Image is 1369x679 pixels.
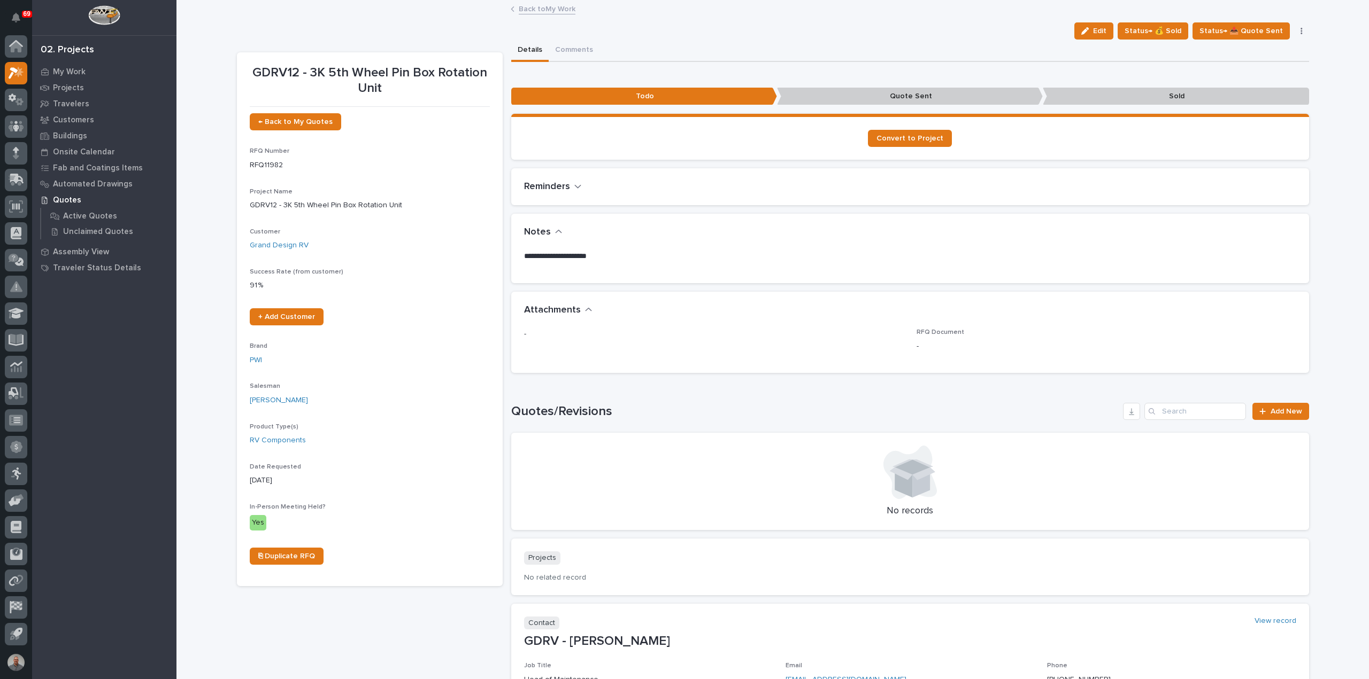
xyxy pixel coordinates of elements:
[250,435,306,446] a: RV Components
[549,40,599,62] button: Comments
[250,200,490,211] p: GDRV12 - 3K 5th Wheel Pin Box Rotation Unit
[250,65,490,96] p: GDRV12 - 3K 5th Wheel Pin Box Rotation Unit
[511,404,1119,419] h1: Quotes/Revisions
[524,329,904,340] p: -
[524,227,551,238] h2: Notes
[53,99,89,109] p: Travelers
[1252,403,1309,420] a: Add New
[1125,25,1181,37] span: Status→ 💰 Sold
[524,551,560,565] p: Projects
[53,196,81,205] p: Quotes
[53,115,94,125] p: Customers
[32,260,176,276] a: Traveler Status Details
[53,147,115,157] p: Onsite Calendar
[24,10,30,18] p: 69
[32,144,176,160] a: Onsite Calendar
[250,355,262,366] a: PWI
[13,13,27,30] div: Notifications69
[524,181,582,193] button: Reminders
[53,67,86,77] p: My Work
[41,44,94,56] div: 02. Projects
[32,176,176,192] a: Automated Drawings
[32,160,176,176] a: Fab and Coatings Items
[250,383,280,389] span: Salesman
[250,160,490,171] p: RFQ11982
[250,424,298,430] span: Product Type(s)
[524,662,551,669] span: Job Title
[868,130,952,147] a: Convert to Project
[250,148,289,154] span: RFQ Number
[53,263,141,273] p: Traveler Status Details
[1199,25,1283,37] span: Status→ 📤 Quote Sent
[250,113,341,130] a: ← Back to My Quotes
[250,504,326,510] span: In-Person Meeting Held?
[53,83,84,93] p: Projects
[250,343,267,349] span: Brand
[88,5,120,25] img: Workspace Logo
[1043,88,1309,105] p: Sold
[250,280,490,291] p: 91 %
[63,212,117,221] p: Active Quotes
[258,552,315,560] span: ⎘ Duplicate RFQ
[519,2,575,14] a: Back toMy Work
[53,131,87,141] p: Buildings
[511,88,777,105] p: Todo
[32,96,176,112] a: Travelers
[250,395,308,406] a: [PERSON_NAME]
[41,224,176,239] a: Unclaimed Quotes
[32,244,176,260] a: Assembly View
[524,305,581,316] h2: Attachments
[32,64,176,80] a: My Work
[1255,616,1296,626] a: View record
[777,88,1043,105] p: Quote Sent
[32,80,176,96] a: Projects
[917,329,964,335] span: RFQ Document
[63,227,133,237] p: Unclaimed Quotes
[32,192,176,208] a: Quotes
[876,135,943,142] span: Convert to Project
[524,505,1296,517] p: No records
[250,269,343,275] span: Success Rate (from customer)
[511,40,549,62] button: Details
[786,662,802,669] span: Email
[32,112,176,128] a: Customers
[5,6,27,29] button: Notifications
[41,208,176,223] a: Active Quotes
[250,229,280,235] span: Customer
[1118,22,1188,40] button: Status→ 💰 Sold
[53,247,109,257] p: Assembly View
[917,341,1296,352] p: -
[250,189,293,195] span: Project Name
[1144,403,1246,420] input: Search
[5,651,27,674] button: users-avatar
[250,475,490,486] p: [DATE]
[524,616,559,630] p: Contact
[1093,26,1106,36] span: Edit
[524,227,563,238] button: Notes
[53,179,133,189] p: Automated Drawings
[250,464,301,470] span: Date Requested
[524,181,570,193] h2: Reminders
[1047,662,1067,669] span: Phone
[524,634,1296,649] p: GDRV - [PERSON_NAME]
[1271,408,1302,415] span: Add New
[1074,22,1113,40] button: Edit
[524,573,1296,582] p: No related record
[524,305,593,316] button: Attachments
[250,308,324,325] a: + Add Customer
[258,313,315,321] span: + Add Customer
[1193,22,1290,40] button: Status→ 📤 Quote Sent
[250,515,266,530] div: Yes
[32,128,176,144] a: Buildings
[258,118,333,126] span: ← Back to My Quotes
[53,163,143,173] p: Fab and Coatings Items
[250,240,309,251] a: Grand Design RV
[250,548,324,565] a: ⎘ Duplicate RFQ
